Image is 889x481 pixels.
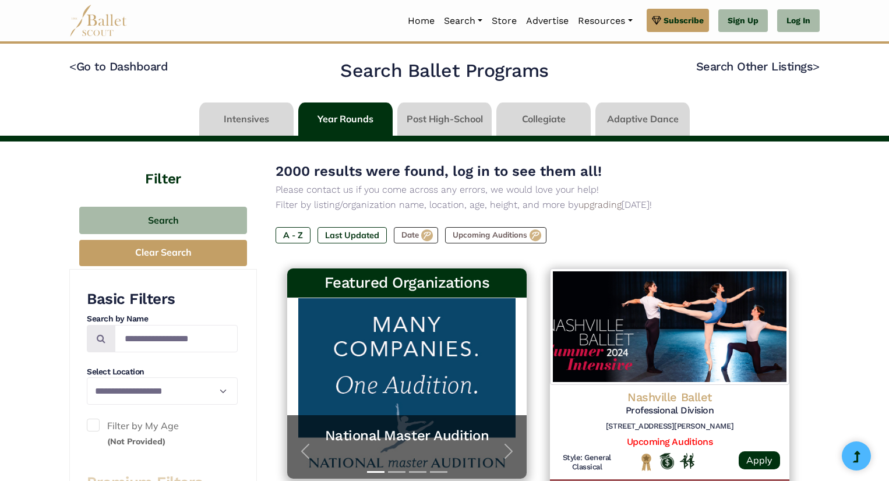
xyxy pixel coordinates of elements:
[652,14,661,27] img: gem.svg
[639,453,654,471] img: National
[430,465,447,479] button: Slide 4
[395,102,494,136] li: Post High-School
[777,9,820,33] a: Log In
[494,102,593,136] li: Collegiate
[394,227,438,243] label: Date
[550,268,789,385] img: Logo
[445,227,546,243] label: Upcoming Auditions
[299,427,515,445] a: National Master Audition
[367,465,384,479] button: Slide 1
[718,9,768,33] a: Sign Up
[115,325,238,352] input: Search by names...
[521,9,573,33] a: Advertise
[813,59,820,73] code: >
[696,59,820,73] a: Search Other Listings>
[627,436,712,447] a: Upcoming Auditions
[578,199,622,210] a: upgrading
[739,451,780,469] a: Apply
[297,273,517,293] h3: Featured Organizations
[87,313,238,325] h4: Search by Name
[573,9,637,33] a: Resources
[664,14,704,27] span: Subscribe
[680,453,694,468] img: In Person
[317,227,387,243] label: Last Updated
[409,465,426,479] button: Slide 3
[79,240,247,266] button: Clear Search
[87,366,238,378] h4: Select Location
[559,453,615,473] h6: Style: General Classical
[559,405,780,417] h5: Professional Division
[403,9,439,33] a: Home
[559,390,780,405] h4: Nashville Ballet
[647,9,709,32] a: Subscribe
[659,453,674,469] img: Offers Scholarship
[87,289,238,309] h3: Basic Filters
[388,465,405,479] button: Slide 2
[593,102,692,136] li: Adaptive Dance
[276,197,801,213] p: Filter by listing/organization name, location, age, height, and more by [DATE]!
[276,163,602,179] span: 2000 results were found, log in to see them all!
[197,102,296,136] li: Intensives
[559,422,780,432] h6: [STREET_ADDRESS][PERSON_NAME]
[69,59,168,73] a: <Go to Dashboard
[69,142,257,189] h4: Filter
[296,102,395,136] li: Year Rounds
[439,9,487,33] a: Search
[276,182,801,197] p: Please contact us if you come across any errors, we would love your help!
[107,436,165,447] small: (Not Provided)
[69,59,76,73] code: <
[79,207,247,234] button: Search
[276,227,311,243] label: A - Z
[340,59,548,83] h2: Search Ballet Programs
[87,419,238,448] label: Filter by My Age
[487,9,521,33] a: Store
